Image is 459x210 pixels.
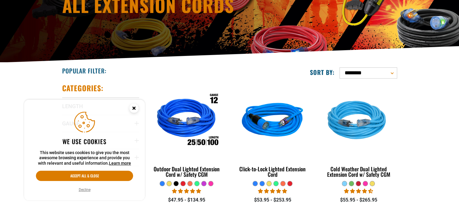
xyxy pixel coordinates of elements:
button: Decline [77,187,92,193]
img: blue [234,86,311,156]
span: 4.81 stars [172,188,201,194]
div: Cold Weather Dual Lighted Extension Cord w/ Safety CGM [320,166,397,177]
a: Outdoor Dual Lighted Extension Cord w/ Safety CGM Outdoor Dual Lighted Extension Cord w/ Safety CGM [148,83,225,181]
h2: We use cookies [36,137,133,145]
summary: Length [62,98,139,115]
button: Accept all & close [36,171,133,181]
div: Click-to-Lock Lighted Extension Cord [234,166,311,177]
div: $47.95 - $134.95 [148,196,225,204]
label: Sort by: [310,68,335,76]
img: Light Blue [320,86,397,156]
img: Outdoor Dual Lighted Extension Cord w/ Safety CGM [148,86,225,156]
a: Light Blue Cold Weather Dual Lighted Extension Cord w/ Safety CGM [320,83,397,181]
div: Outdoor Dual Lighted Extension Cord w/ Safety CGM [148,166,225,177]
div: $55.95 - $265.95 [320,196,397,204]
div: $53.95 - $253.95 [234,196,311,204]
h2: Categories: [62,83,104,93]
a: blue Click-to-Lock Lighted Extension Cord [234,83,311,181]
p: This website uses cookies to give you the most awesome browsing experience and provide you with r... [36,150,133,166]
a: Learn more [109,161,131,166]
span: 4.62 stars [344,188,373,194]
span: 4.87 stars [258,188,287,194]
h2: Popular Filter: [62,67,107,75]
aside: Cookie Consent [24,100,145,201]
